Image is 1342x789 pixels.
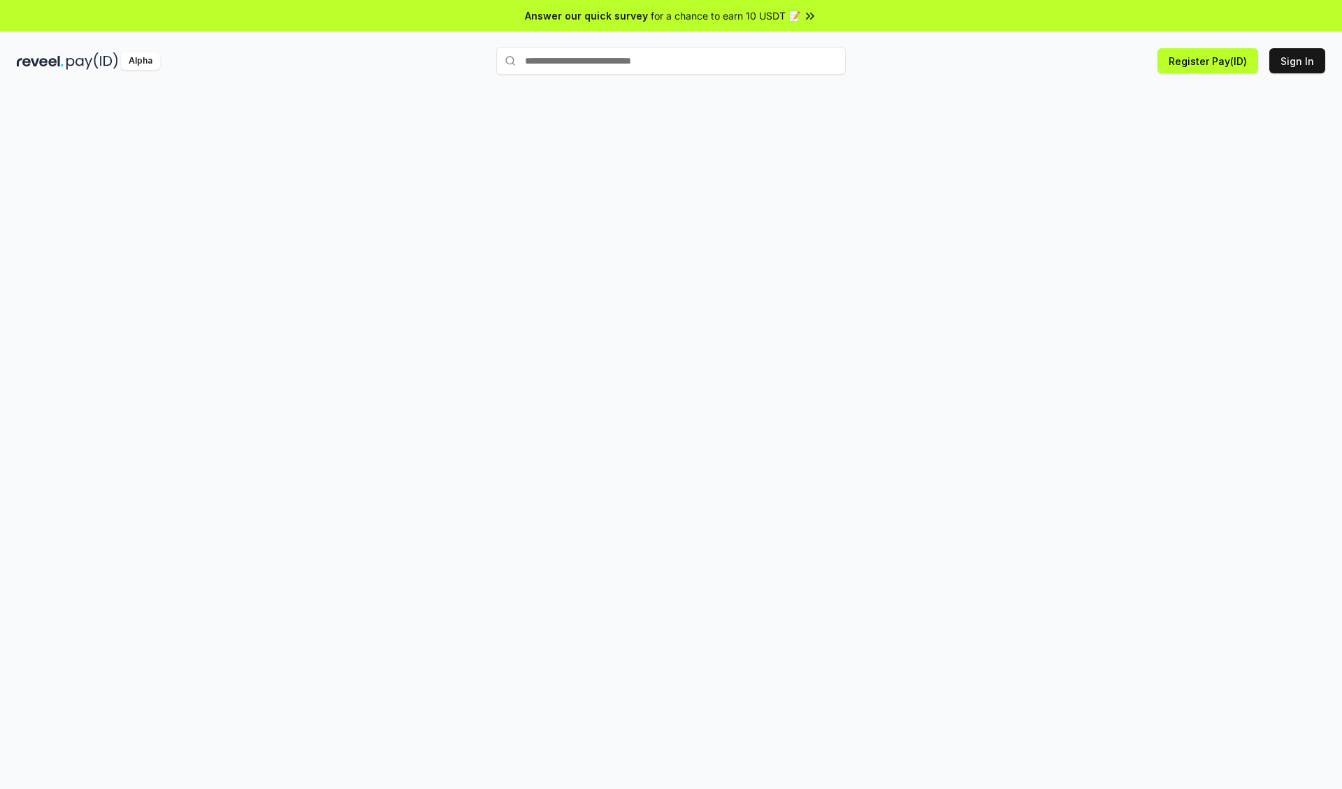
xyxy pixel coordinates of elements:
button: Register Pay(ID) [1157,48,1258,73]
img: pay_id [66,52,118,70]
span: Answer our quick survey [525,8,648,23]
div: Alpha [121,52,160,70]
img: reveel_dark [17,52,64,70]
span: for a chance to earn 10 USDT 📝 [651,8,800,23]
button: Sign In [1269,48,1325,73]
